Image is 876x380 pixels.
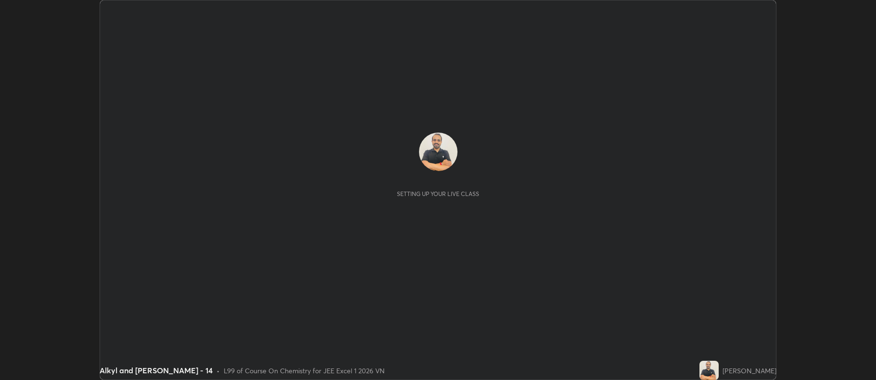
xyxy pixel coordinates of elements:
img: 9736e7a92cd840a59b1b4dd6496f0469.jpg [419,133,457,171]
div: Alkyl and [PERSON_NAME] - 14 [100,365,213,376]
div: [PERSON_NAME] [723,366,776,376]
div: • [216,366,220,376]
div: L99 of Course On Chemistry for JEE Excel 1 2026 VN [224,366,385,376]
div: Setting up your live class [397,190,479,197]
img: 9736e7a92cd840a59b1b4dd6496f0469.jpg [699,361,719,380]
